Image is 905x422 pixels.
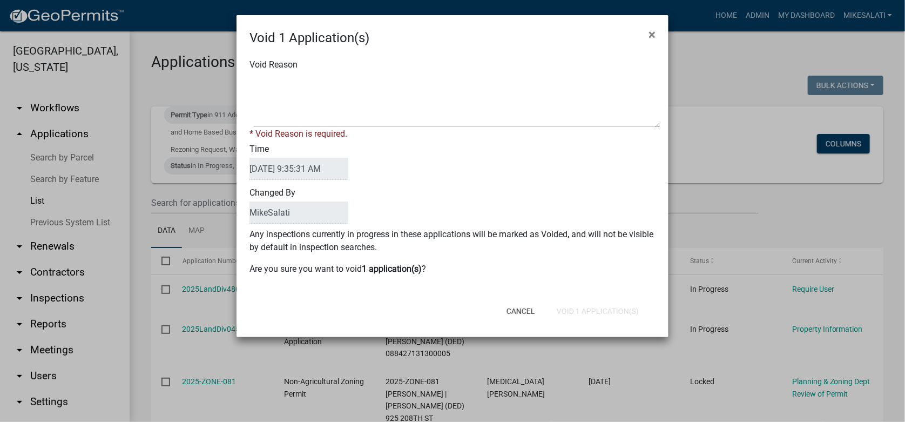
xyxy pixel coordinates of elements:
div: * Void Reason is required. [249,128,656,140]
label: Void Reason [249,61,298,69]
button: Cancel [498,302,544,321]
button: Void 1 Application(s) [548,302,647,321]
p: Any inspections currently in progress in these applications will be marked as Voided, and will no... [249,228,656,254]
button: Close [640,19,664,50]
input: DateTime [249,158,348,180]
label: Time [249,145,348,180]
h4: Void 1 Application(s) [249,28,369,48]
p: Are you sure you want to void ? [249,263,656,276]
input: BulkActionUser [249,202,348,224]
span: × [649,27,656,42]
b: 1 application(s) [362,264,422,274]
textarea: Void Reason [254,73,660,128]
label: Changed By [249,189,348,224]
